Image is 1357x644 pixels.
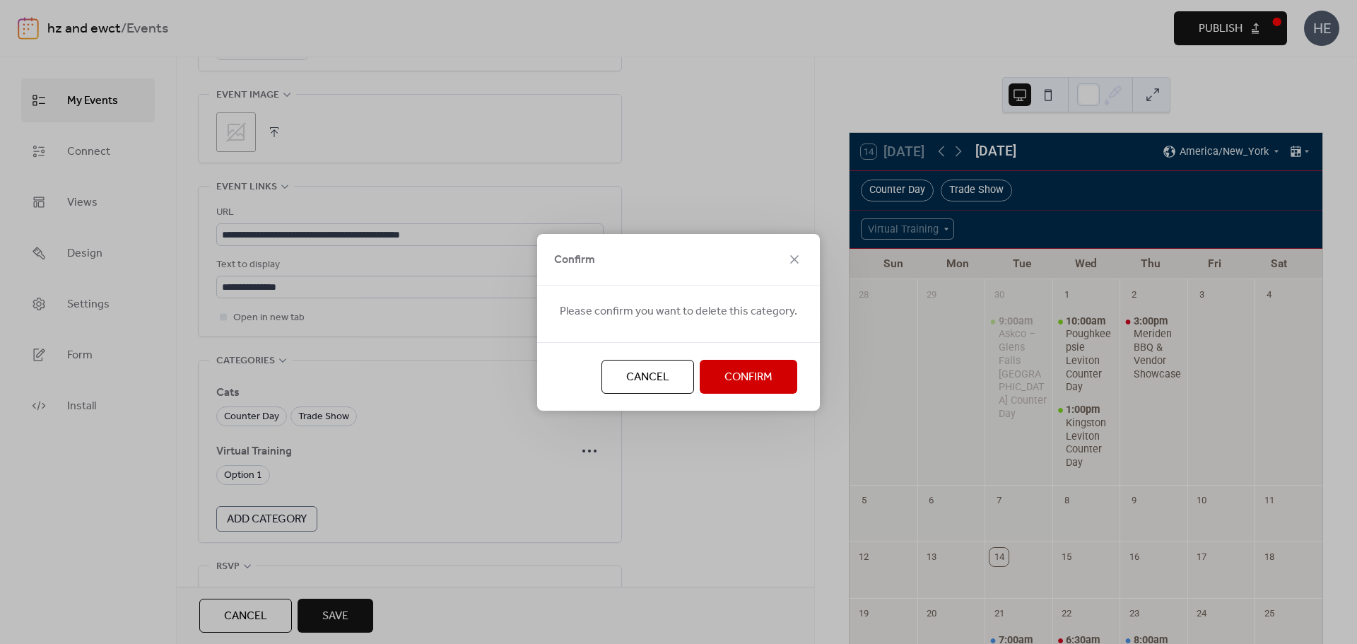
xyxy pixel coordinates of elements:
[724,369,773,386] span: Confirm
[554,252,595,269] span: Confirm
[601,360,694,394] button: Cancel
[626,369,669,386] span: Cancel
[560,303,797,320] span: Please confirm you want to delete this category.
[700,360,797,394] button: Confirm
